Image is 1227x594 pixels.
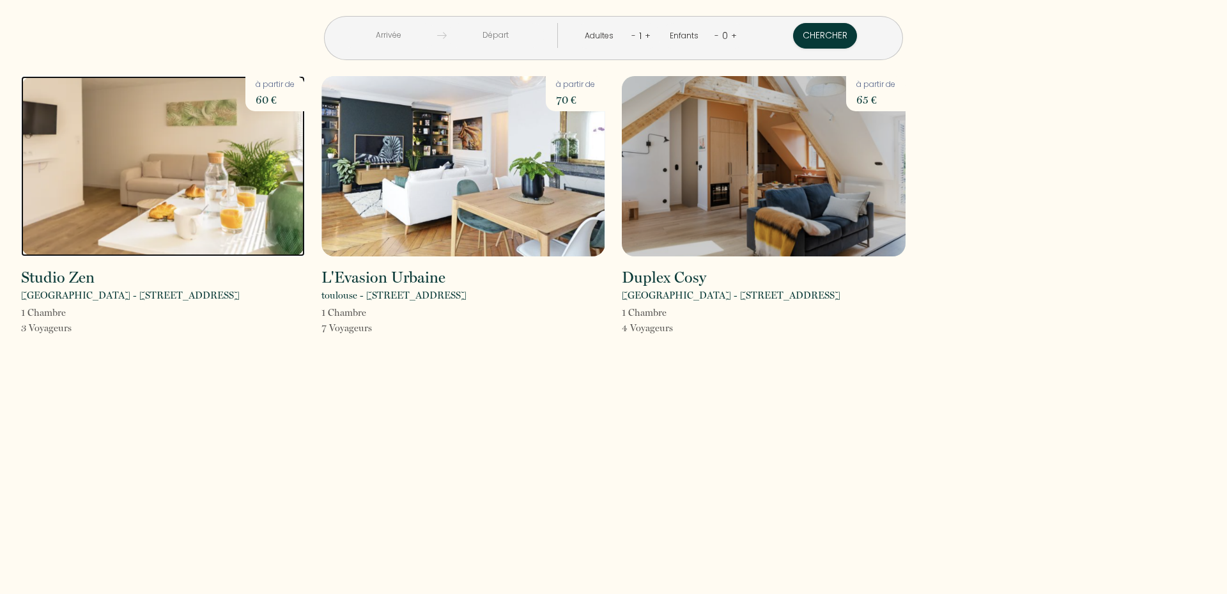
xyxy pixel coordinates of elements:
p: 3 Voyageur [21,320,72,336]
div: 0 [719,26,731,46]
p: 4 Voyageur [622,320,673,336]
img: rental-image [321,76,605,256]
h2: L'Evasion Urbaine [321,270,445,285]
p: toulouse - [STREET_ADDRESS] [321,288,467,303]
div: Adultes [585,30,618,42]
p: 70 € [556,91,595,109]
p: à partir de [256,79,295,91]
img: rental-image [622,76,906,256]
input: Départ [447,23,544,48]
span: s [368,322,372,334]
p: 65 € [856,91,895,109]
a: - [714,29,719,42]
span: s [669,322,673,334]
img: rental-image [21,76,305,256]
p: 1 Chambre [321,305,372,320]
input: Arrivée [339,23,437,48]
div: 1 [636,26,645,46]
p: 1 Chambre [622,305,673,320]
p: 7 Voyageur [321,320,372,336]
a: - [631,29,636,42]
p: [GEOGRAPHIC_DATA] - [STREET_ADDRESS] [622,288,840,303]
h2: Duplex Cosy [622,270,706,285]
p: à partir de [556,79,595,91]
span: s [68,322,72,334]
div: Enfants [670,30,703,42]
h2: Studio Zen [21,270,95,285]
p: à partir de [856,79,895,91]
p: [GEOGRAPHIC_DATA] - [STREET_ADDRESS] [21,288,240,303]
a: + [731,29,737,42]
a: + [645,29,651,42]
p: 60 € [256,91,295,109]
button: Chercher [793,23,857,49]
p: 1 Chambre [21,305,72,320]
img: guests [437,31,447,40]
